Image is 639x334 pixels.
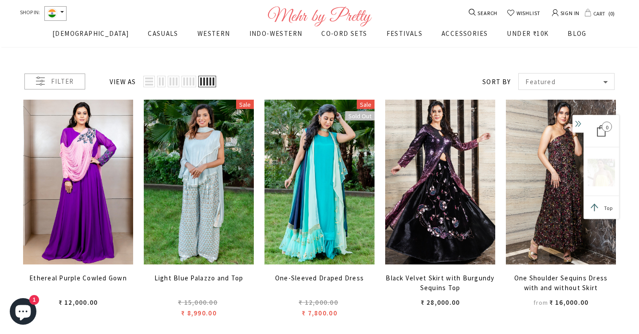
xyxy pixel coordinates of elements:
span: ₹ 15,000.00 [178,298,217,307]
a: One-Sleeved Draped Dress [264,273,375,295]
span: ₹ 12,000.00 [59,298,98,307]
span: Featured [525,77,600,87]
span: One Shoulder Sequins Dress with and without Skirt [514,274,608,292]
span: Light Blue Palazzo and Top [154,274,244,282]
a: UNDER ₹10K [507,28,548,47]
a: WESTERN [197,28,230,47]
a: WISHLIST [507,8,540,18]
span: CART [592,8,606,19]
span: CASUALS [148,29,178,38]
a: Light Blue Palazzo and Top [144,273,254,295]
span: SHOP IN: [20,6,40,21]
span: [DEMOGRAPHIC_DATA] [52,29,129,38]
span: ₹ 16,000.00 [549,298,589,307]
a: BLOG [568,28,587,47]
span: WESTERN [197,29,230,38]
span: ₹ 28,000.00 [421,298,460,307]
a: ACCESSORIES [442,28,488,47]
a: Ethereal Purple Cowled Gown [23,273,133,295]
label: Sort by [482,77,511,87]
span: CO-ORD SETS [321,29,367,38]
em: from [533,299,548,307]
a: Black Velvet Skirt with Burgundy Sequins Top [385,273,495,295]
span: 0 [606,8,616,19]
span: SEARCH [477,8,497,18]
a: CASUALS [148,28,178,47]
div: Filter [24,74,85,89]
a: One Shoulder Sequins Dress with and without Skirt [506,273,616,295]
span: ₹ 7,800.00 [302,309,337,317]
a: [DEMOGRAPHIC_DATA] [52,28,129,47]
inbox-online-store-chat: Shopify online store chat [7,298,39,327]
span: BLOG [568,29,587,38]
span: SIGN IN [559,7,580,18]
span: ACCESSORIES [442,29,488,38]
label: View as [110,77,136,87]
a: INDO-WESTERN [249,28,303,47]
span: 0 [602,122,612,132]
span: Black Velvet Skirt with Burgundy Sequins Top [386,274,494,292]
span: UNDER ₹10K [507,29,548,38]
span: INDO-WESTERN [249,29,303,38]
div: 0 [596,125,607,137]
span: Ethereal Purple Cowled Gown [29,274,127,282]
span: WISHLIST [515,8,540,18]
a: CART 0 [584,8,616,19]
a: SEARCH [469,8,497,18]
span: FESTIVALS [387,29,423,38]
span: One-Sleeved Draped Dress [275,274,364,282]
a: CO-ORD SETS [321,28,367,47]
span: Top [604,204,612,211]
span: ₹ 12,000.00 [299,298,338,307]
img: 8_x300.png [588,159,615,186]
a: SIGN IN [552,6,580,19]
img: Logo Footer [268,6,372,27]
a: FESTIVALS [387,28,423,47]
span: ₹ 8,990.00 [181,309,217,317]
